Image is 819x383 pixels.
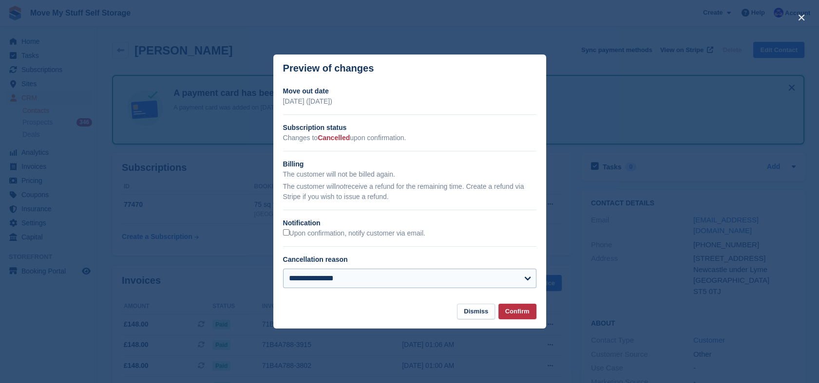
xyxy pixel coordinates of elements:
button: Confirm [498,304,536,320]
button: close [794,10,809,25]
p: Preview of changes [283,63,374,74]
h2: Notification [283,218,536,228]
p: Changes to upon confirmation. [283,133,536,143]
input: Upon confirmation, notify customer via email. [283,229,289,236]
label: Cancellation reason [283,255,348,263]
h2: Billing [283,159,536,169]
h2: Subscription status [283,123,536,133]
h2: Move out date [283,86,536,96]
p: [DATE] ([DATE]) [283,96,536,107]
p: The customer will receive a refund for the remaining time. Create a refund via Stripe if you wish... [283,182,536,202]
span: Cancelled [318,134,350,142]
label: Upon confirmation, notify customer via email. [283,229,425,238]
p: The customer will not be billed again. [283,169,536,180]
em: not [336,182,345,190]
button: Dismiss [457,304,495,320]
